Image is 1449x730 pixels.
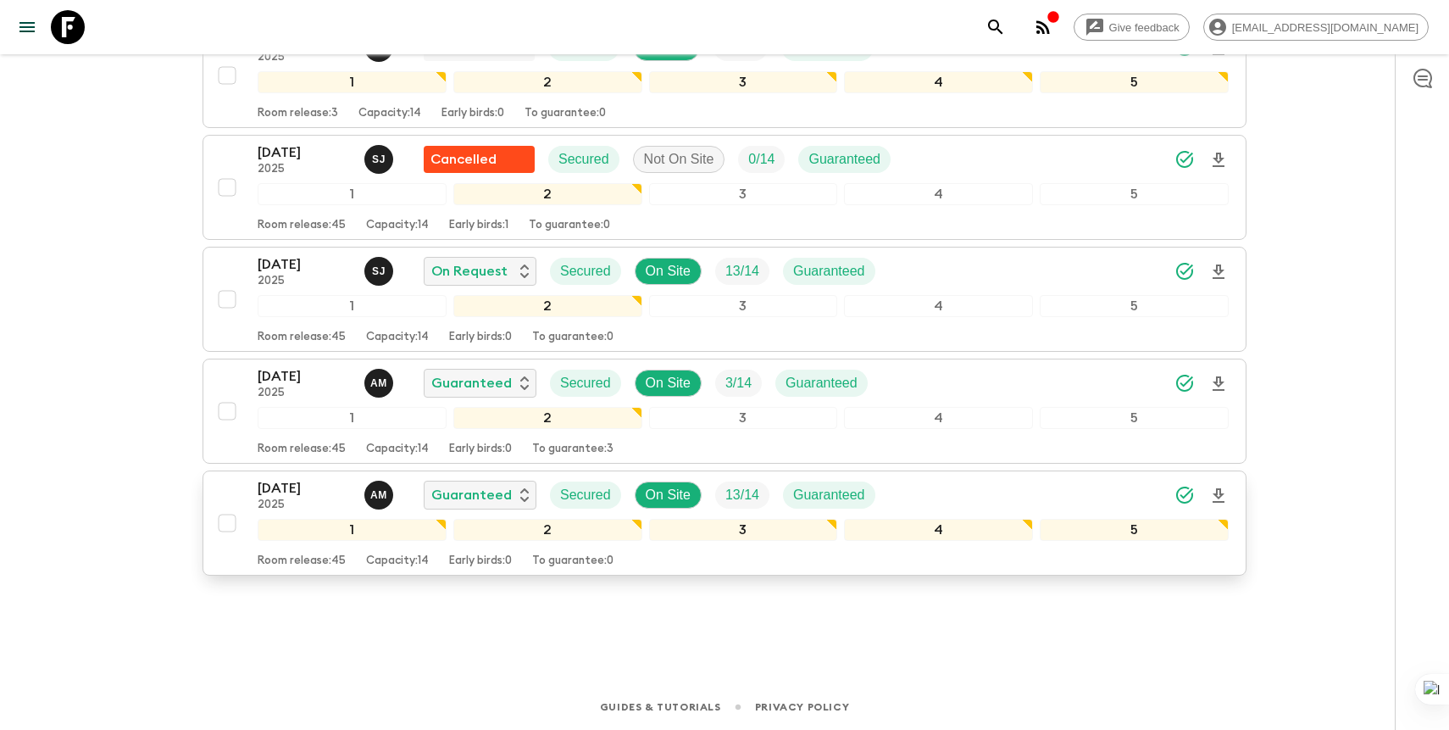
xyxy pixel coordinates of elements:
svg: Download Onboarding [1208,262,1229,282]
p: Guaranteed [786,373,858,393]
div: 3 [649,407,838,429]
button: AM [364,481,397,510]
div: Trip Fill [715,482,769,509]
p: To guarantee: 0 [525,107,606,120]
svg: Synced Successfully [1174,149,1195,170]
p: On Site [646,373,691,393]
span: [EMAIL_ADDRESS][DOMAIN_NAME] [1223,21,1428,34]
div: 4 [844,71,1033,93]
button: menu [10,10,44,44]
p: On Site [646,261,691,281]
p: Room release: 45 [258,554,346,568]
div: 3 [649,519,838,541]
div: 1 [258,519,447,541]
div: On Site [635,370,702,397]
p: [DATE] [258,142,351,163]
div: Secured [548,146,619,173]
button: AM [364,369,397,398]
p: 2025 [258,387,351,400]
p: Room release: 45 [258,443,346,456]
p: S J [372,153,386,166]
div: Flash Pack cancellation [424,146,535,173]
div: 3 [649,71,838,93]
p: On Request [431,261,508,281]
div: On Site [635,258,702,285]
p: Capacity: 14 [366,554,429,568]
p: 2025 [258,163,351,176]
div: Not On Site [633,146,725,173]
p: Early birds: 0 [449,443,512,456]
div: 5 [1040,183,1229,205]
div: 4 [844,295,1033,317]
p: Early birds: 1 [449,219,508,232]
button: search adventures [979,10,1013,44]
p: Guaranteed [793,485,865,505]
div: 4 [844,183,1033,205]
p: Early birds: 0 [441,107,504,120]
svg: Synced Successfully [1174,261,1195,281]
span: Give feedback [1100,21,1189,34]
div: Trip Fill [715,370,762,397]
button: [DATE]2025Ana Margarida MouraCompletedSecuredOn SiteTrip FillGuaranteed12345Room release:3Capacit... [203,23,1246,128]
p: Room release: 3 [258,107,338,120]
p: Capacity: 14 [358,107,421,120]
div: 1 [258,71,447,93]
div: 5 [1040,295,1229,317]
p: Guaranteed [793,261,865,281]
p: Capacity: 14 [366,443,429,456]
p: Secured [558,149,609,170]
p: 13 / 14 [725,261,759,281]
span: Ana Margarida Moura [364,374,397,387]
p: Not On Site [644,149,714,170]
p: Secured [560,261,611,281]
p: Capacity: 14 [366,331,429,344]
div: 2 [453,183,642,205]
p: 2025 [258,275,351,288]
button: SJ [364,257,397,286]
div: Trip Fill [715,258,769,285]
p: Early birds: 0 [449,331,512,344]
p: [DATE] [258,254,351,275]
svg: Synced Successfully [1174,485,1195,505]
div: Trip Fill [738,146,785,173]
p: To guarantee: 0 [529,219,610,232]
p: Capacity: 14 [366,219,429,232]
a: Give feedback [1074,14,1190,41]
div: 2 [453,71,642,93]
p: Early birds: 0 [449,554,512,568]
span: Sónia Justo [364,262,397,276]
p: 3 / 14 [725,373,752,393]
div: 1 [258,295,447,317]
div: 3 [649,295,838,317]
div: 3 [649,183,838,205]
button: [DATE]2025Sónia JustoOn RequestSecuredOn SiteTrip FillGuaranteed12345Room release:45Capacity:14Ea... [203,247,1246,352]
button: [DATE]2025Ana Margarida MouraGuaranteedSecuredOn SiteTrip FillGuaranteed12345Room release:45Capac... [203,359,1246,464]
span: Sónia Justo [364,150,397,164]
p: A M [370,376,387,390]
p: S J [372,265,386,278]
button: [DATE]2025Sónia JustoFlash Pack cancellationSecuredNot On SiteTrip FillGuaranteed12345Room releas... [203,135,1246,240]
p: Guaranteed [431,373,512,393]
div: 4 [844,407,1033,429]
p: 2025 [258,499,351,512]
svg: Download Onboarding [1208,486,1229,506]
p: Guaranteed [431,485,512,505]
p: [DATE] [258,478,351,499]
span: Ana Margarida Moura [364,486,397,499]
svg: Download Onboarding [1208,150,1229,170]
p: A M [370,488,387,502]
button: SJ [364,145,397,174]
p: 0 / 14 [748,149,774,170]
p: Room release: 45 [258,219,346,232]
p: Cancelled [430,149,497,170]
p: [DATE] [258,366,351,387]
div: 5 [1040,519,1229,541]
svg: Synced Successfully [1174,373,1195,393]
p: Room release: 45 [258,331,346,344]
svg: Download Onboarding [1208,374,1229,394]
div: 1 [258,407,447,429]
p: On Site [646,485,691,505]
p: Guaranteed [808,149,880,170]
button: [DATE]2025Ana Margarida MouraGuaranteedSecuredOn SiteTrip FillGuaranteed12345Room release:45Capac... [203,471,1246,576]
div: [EMAIL_ADDRESS][DOMAIN_NAME] [1203,14,1429,41]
